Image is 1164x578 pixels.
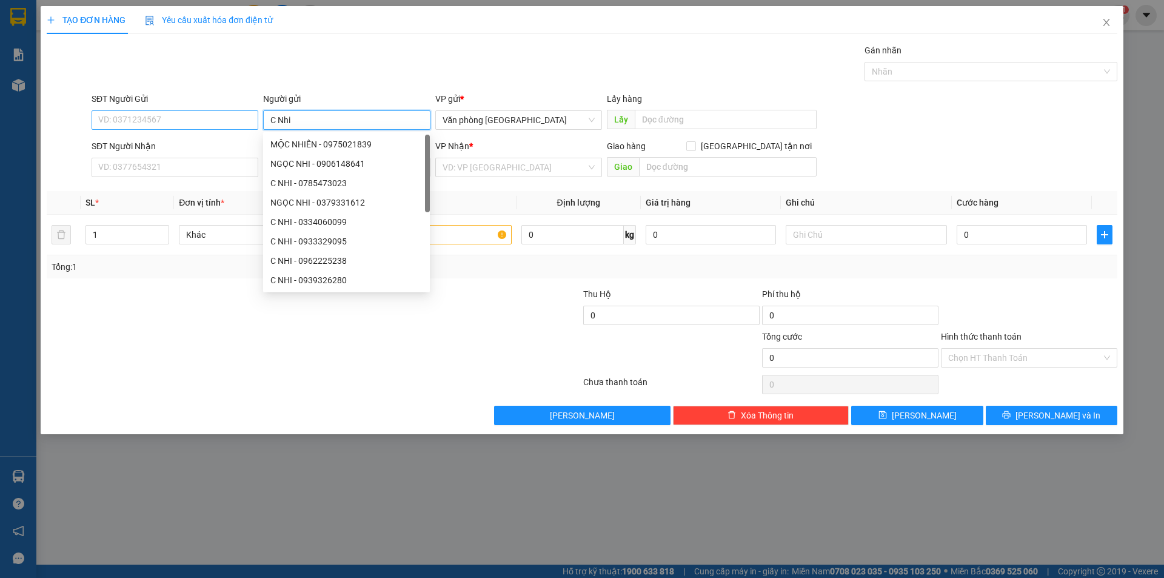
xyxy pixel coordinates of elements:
span: VP Nhận [435,141,469,151]
div: C NHI - 0933329095 [270,235,423,248]
div: MỘC NHIÊN - 0975021839 [263,135,430,154]
span: Thu Hộ [583,289,611,299]
span: Giao [607,157,639,176]
button: [PERSON_NAME] [494,406,671,425]
span: Lấy [607,110,635,129]
input: Dọc đường [639,157,817,176]
div: VP gửi [435,92,602,106]
button: plus [1097,225,1112,244]
span: delete [727,411,736,420]
div: C NHI - 0962225238 [270,254,423,267]
div: Người gửi [263,92,430,106]
button: deleteXóa Thông tin [673,406,849,425]
button: Close [1089,6,1123,40]
div: NGỌC NHI - 0379331612 [270,196,423,209]
input: VD: Bàn, Ghế [350,225,511,244]
div: Tổng: 1 [52,260,449,274]
span: plus [47,16,55,24]
span: TẠO ĐƠN HÀNG [47,15,125,25]
div: NGỌC NHI - 0906148641 [263,154,430,173]
div: Chưa thanh toán [582,375,761,397]
b: Biên nhận gởi hàng hóa [78,18,116,116]
span: [PERSON_NAME] [892,409,957,422]
input: 0 [646,225,776,244]
span: Giao hàng [607,141,646,151]
div: C NHI - 0933329095 [263,232,430,251]
span: kg [624,225,636,244]
div: C NHI - 0939326280 [263,271,430,290]
div: C NHI - 0334060099 [270,215,423,229]
input: Dọc đường [635,110,817,129]
span: Văn phòng Tân Phú [443,111,595,129]
button: delete [52,225,71,244]
span: [PERSON_NAME] [550,409,615,422]
span: plus [1097,230,1112,240]
div: C NHI - 0334060099 [263,212,430,232]
div: C NHI - 0962225238 [263,251,430,271]
div: C NHI - 0785473023 [263,173,430,193]
span: Đơn vị tính [179,198,224,207]
span: SL [85,198,95,207]
span: Lấy hàng [607,94,642,104]
span: [PERSON_NAME] và In [1015,409,1100,422]
span: close [1102,18,1111,27]
img: icon [145,16,155,25]
label: Hình thức thanh toán [941,332,1022,341]
div: C NHI - 0785473023 [270,176,423,190]
span: printer [1002,411,1011,420]
button: save[PERSON_NAME] [851,406,983,425]
label: Gán nhãn [865,45,901,55]
th: Ghi chú [781,191,952,215]
span: save [878,411,887,420]
div: SĐT Người Nhận [92,139,258,153]
div: MỘC NHIÊN - 0975021839 [270,138,423,151]
div: Phí thu hộ [762,287,938,306]
span: Khác [186,226,333,244]
span: Tổng cước [762,332,802,341]
b: An Anh Limousine [15,78,67,135]
input: Ghi Chú [786,225,947,244]
div: C NHI - 0939326280 [270,274,423,287]
button: printer[PERSON_NAME] và In [986,406,1117,425]
div: NGỌC NHI - 0906148641 [270,157,423,170]
span: Xóa Thông tin [741,409,794,422]
span: Định lượng [557,198,600,207]
span: Giá trị hàng [646,198,691,207]
span: Yêu cầu xuất hóa đơn điện tử [145,15,273,25]
span: [GEOGRAPHIC_DATA] tận nơi [696,139,817,153]
span: Cước hàng [957,198,998,207]
div: NGỌC NHI - 0379331612 [263,193,430,212]
div: SĐT Người Gửi [92,92,258,106]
